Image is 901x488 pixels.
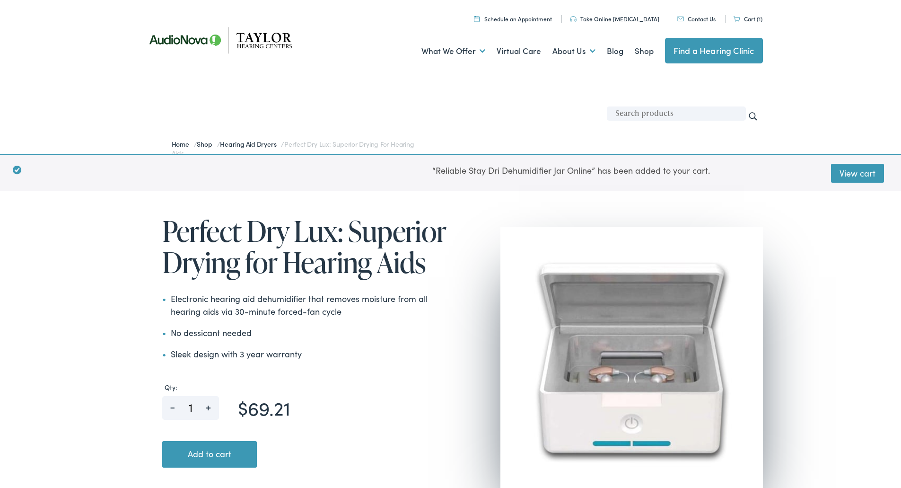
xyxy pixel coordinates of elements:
[238,394,248,421] span: $
[831,164,884,183] a: View cart
[172,139,414,158] span: Perfect Dry Lux: Superior Drying for Hearing Aids
[497,34,541,69] a: Virtual Care
[238,394,290,421] bdi: 69.21
[665,38,763,63] a: Find a Hearing Clinic
[197,139,217,149] a: Shop
[474,15,552,23] a: Schedule an Appointment
[570,15,659,23] a: Take Online [MEDICAL_DATA]
[421,34,485,69] a: What We Offer
[474,16,480,22] img: utility icon
[552,34,595,69] a: About Us
[162,383,449,391] label: Qty:
[220,139,281,149] a: Hearing Aid Dryers
[734,16,740,21] img: utility icon
[734,15,762,23] a: Cart (1)
[162,292,451,318] li: Electronic hearing aid dehumidifier that removes moisture from all hearing aids via 30-minute for...
[607,106,746,121] input: Search products
[570,16,577,22] img: utility icon
[162,396,184,411] span: -
[607,34,623,69] a: Blog
[162,441,257,468] button: Add to cart
[635,34,654,69] a: Shop
[198,396,219,411] span: +
[162,347,451,360] li: Sleek design with 3 year warranty
[162,215,451,278] h1: Perfect Dry Lux: Superior Drying for Hearing Aids
[172,139,194,149] a: Home
[677,15,716,23] a: Contact Us
[172,139,414,158] span: / / /
[748,111,758,122] input: Search
[162,326,451,339] li: No dessicant needed
[677,17,684,21] img: utility icon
